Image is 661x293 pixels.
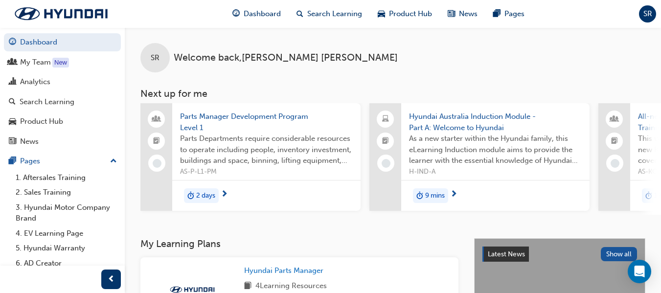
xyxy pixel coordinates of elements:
[389,8,432,20] span: Product Hub
[12,256,121,271] a: 6. AD Creator
[20,116,63,127] div: Product Hub
[153,135,160,148] span: booktick-icon
[244,8,281,20] span: Dashboard
[628,260,651,283] div: Open Intercom Messenger
[611,135,618,148] span: booktick-icon
[12,185,121,200] a: 2. Sales Training
[52,58,69,68] div: Tooltip anchor
[4,73,121,91] a: Analytics
[382,159,390,168] span: learningRecordVerb_NONE-icon
[153,159,161,168] span: learningRecordVerb_NONE-icon
[4,93,121,111] a: Search Learning
[4,53,121,71] a: My Team
[307,8,362,20] span: Search Learning
[493,8,501,20] span: pages-icon
[110,155,117,168] span: up-icon
[382,135,389,148] span: booktick-icon
[151,52,160,64] span: SR
[221,190,228,199] span: next-icon
[20,136,39,147] div: News
[409,133,582,166] span: As a new starter within the Hyundai family, this eLearning Induction module aims to provide the l...
[196,190,215,202] span: 2 days
[409,166,582,178] span: H-IND-A
[255,280,327,293] span: 4 Learning Resources
[289,4,370,24] a: search-iconSearch Learning
[174,52,398,64] span: Welcome back , [PERSON_NAME] [PERSON_NAME]
[9,117,16,126] span: car-icon
[9,58,16,67] span: people-icon
[180,166,353,178] span: AS-P-L1-PM
[153,113,160,126] span: people-icon
[9,78,16,87] span: chart-icon
[9,157,16,166] span: pages-icon
[643,8,652,20] span: SR
[409,111,582,133] span: Hyundai Australia Induction Module - Part A: Welcome to Hyundai
[369,103,590,211] a: Hyundai Australia Induction Module - Part A: Welcome to HyundaiAs a new starter within the Hyunda...
[440,4,485,24] a: news-iconNews
[12,226,121,241] a: 4. EV Learning Page
[4,31,121,152] button: DashboardMy TeamAnalyticsSearch LearningProduct HubNews
[108,273,115,286] span: prev-icon
[244,266,323,275] span: Hyundai Parts Manager
[416,189,423,202] span: duration-icon
[425,190,445,202] span: 9 mins
[125,88,661,99] h3: Next up for me
[448,8,455,20] span: news-icon
[20,156,40,167] div: Pages
[140,103,361,211] a: Parts Manager Development Program Level 1Parts Departments require considerable resources to oper...
[611,159,619,168] span: learningRecordVerb_NONE-icon
[645,189,652,202] span: duration-icon
[485,4,532,24] a: pages-iconPages
[180,133,353,166] span: Parts Departments require considerable resources to operate including people, inventory investmen...
[12,241,121,256] a: 5. Hyundai Warranty
[20,76,50,88] div: Analytics
[482,247,637,262] a: Latest NewsShow all
[639,5,656,23] button: SR
[488,250,525,258] span: Latest News
[12,170,121,185] a: 1. Aftersales Training
[4,152,121,170] button: Pages
[296,8,303,20] span: search-icon
[459,8,478,20] span: News
[9,98,16,107] span: search-icon
[20,57,51,68] div: My Team
[611,113,618,126] span: people-icon
[378,8,385,20] span: car-icon
[232,8,240,20] span: guage-icon
[504,8,524,20] span: Pages
[9,38,16,47] span: guage-icon
[382,113,389,126] span: laptop-icon
[4,133,121,151] a: News
[4,113,121,131] a: Product Hub
[4,33,121,51] a: Dashboard
[5,3,117,24] img: Trak
[9,137,16,146] span: news-icon
[370,4,440,24] a: car-iconProduct Hub
[20,96,74,108] div: Search Learning
[601,247,638,261] button: Show all
[12,200,121,226] a: 3. Hyundai Motor Company Brand
[450,190,457,199] span: next-icon
[140,238,458,249] h3: My Learning Plans
[244,265,327,276] a: Hyundai Parts Manager
[244,280,251,293] span: book-icon
[180,111,353,133] span: Parts Manager Development Program Level 1
[187,189,194,202] span: duration-icon
[225,4,289,24] a: guage-iconDashboard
